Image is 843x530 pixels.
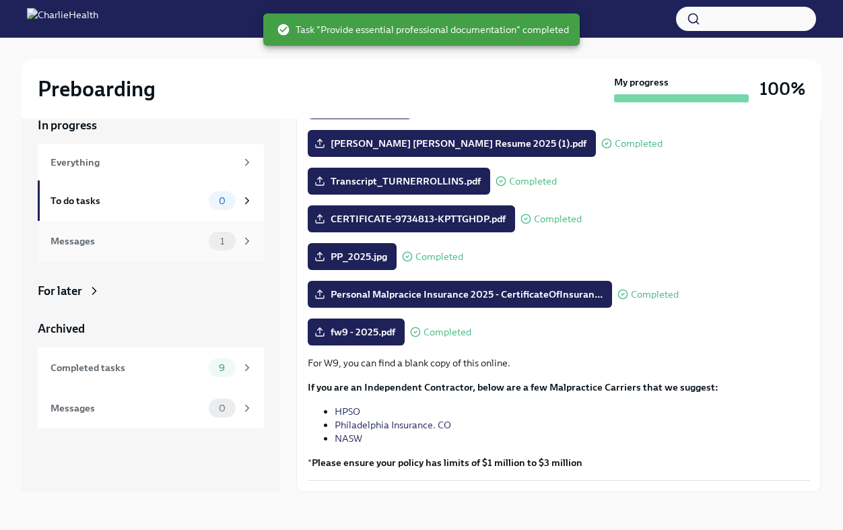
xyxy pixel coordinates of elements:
[50,234,203,249] div: Messages
[631,290,679,300] span: Completed
[50,360,203,375] div: Completed tasks
[308,243,397,270] label: PP_2025.jpg
[38,180,264,221] a: To do tasks0
[317,250,387,263] span: PP_2025.jpg
[50,193,203,208] div: To do tasks
[335,432,362,444] a: NASW
[760,77,805,101] h3: 100%
[308,130,596,157] label: [PERSON_NAME] [PERSON_NAME] Resume 2025 (1).pdf
[27,8,98,30] img: CharlieHealth
[211,196,234,206] span: 0
[317,288,603,301] span: Personal Malpracice Insurance 2025 - CertificateOfInsuran...
[50,155,236,170] div: Everything
[615,139,663,149] span: Completed
[211,403,234,413] span: 0
[38,388,264,428] a: Messages0
[308,319,405,345] label: fw9 - 2025.pdf
[277,23,569,36] span: Task "Provide essential professional documentation" completed
[308,281,612,308] label: Personal Malpracice Insurance 2025 - CertificateOfInsuran...
[335,405,360,418] a: HPSO
[38,321,264,337] a: Archived
[38,347,264,388] a: Completed tasks9
[312,457,582,469] strong: Please ensure your policy has limits of $1 million to $3 million
[38,283,82,299] div: For later
[317,174,481,188] span: Transcript_TURNERROLLINS.pdf
[308,168,490,195] label: Transcript_TURNERROLLINS.pdf
[335,419,451,431] a: Philadelphia Insurance. CO
[317,212,506,226] span: CERTIFICATE-9734813-KPTTGHDP.pdf
[211,363,233,373] span: 9
[509,176,557,187] span: Completed
[38,283,264,299] a: For later
[212,236,232,246] span: 1
[317,325,395,339] span: fw9 - 2025.pdf
[614,75,669,89] strong: My progress
[50,401,203,416] div: Messages
[308,205,515,232] label: CERTIFICATE-9734813-KPTTGHDP.pdf
[424,327,471,337] span: Completed
[534,214,582,224] span: Completed
[38,117,264,133] a: In progress
[38,144,264,180] a: Everything
[308,381,718,393] strong: If you are an Independent Contractor, below are a few Malpractice Carriers that we suggest:
[38,75,156,102] h2: Preboarding
[415,252,463,262] span: Completed
[308,356,810,370] p: For W9, you can find a blank copy of this online.
[38,221,264,261] a: Messages1
[317,137,586,150] span: [PERSON_NAME] [PERSON_NAME] Resume 2025 (1).pdf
